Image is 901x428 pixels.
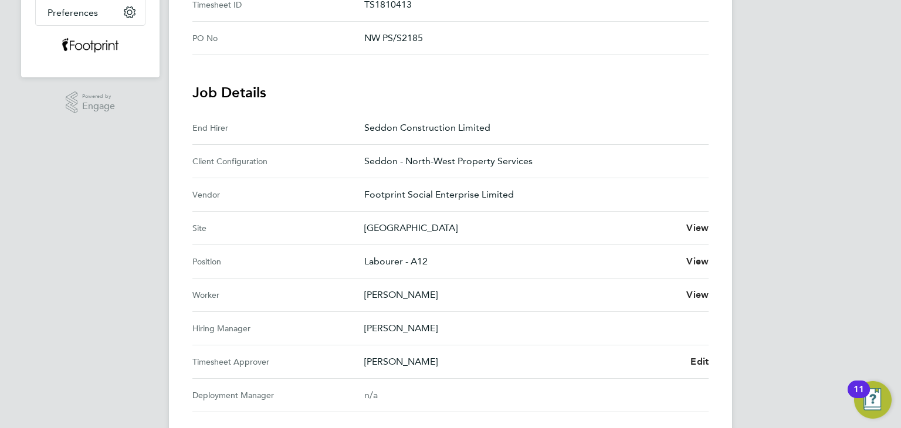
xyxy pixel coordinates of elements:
[192,83,709,102] h3: Job Details
[364,355,681,369] p: [PERSON_NAME]
[364,31,699,45] p: NW PS/S2185
[82,101,115,111] span: Engage
[364,221,677,235] p: [GEOGRAPHIC_DATA]
[192,254,364,269] div: Position
[686,288,709,302] a: View
[192,154,364,168] div: Client Configuration
[192,355,364,369] div: Timesheet Approver
[686,289,709,300] span: View
[686,254,709,269] a: View
[364,254,677,269] p: Labourer - A12
[690,356,709,367] span: Edit
[364,154,699,168] p: Seddon - North-West Property Services
[853,389,864,405] div: 11
[686,256,709,267] span: View
[192,188,364,202] div: Vendor
[82,91,115,101] span: Powered by
[66,91,116,114] a: Powered byEngage
[686,222,709,233] span: View
[364,388,690,402] div: n/a
[364,288,677,302] p: [PERSON_NAME]
[192,221,364,235] div: Site
[192,388,364,402] div: Deployment Manager
[192,31,364,45] div: PO No
[62,38,119,56] img: wearefootprint-logo-retina.png
[35,38,145,56] a: Go to home page
[364,121,699,135] p: Seddon Construction Limited
[854,381,892,419] button: Open Resource Center, 11 new notifications
[364,321,699,335] p: [PERSON_NAME]
[690,355,709,369] a: Edit
[192,288,364,302] div: Worker
[364,188,699,202] p: Footprint Social Enterprise Limited
[192,321,364,335] div: Hiring Manager
[686,221,709,235] a: View
[48,7,98,18] span: Preferences
[192,121,364,135] div: End Hirer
